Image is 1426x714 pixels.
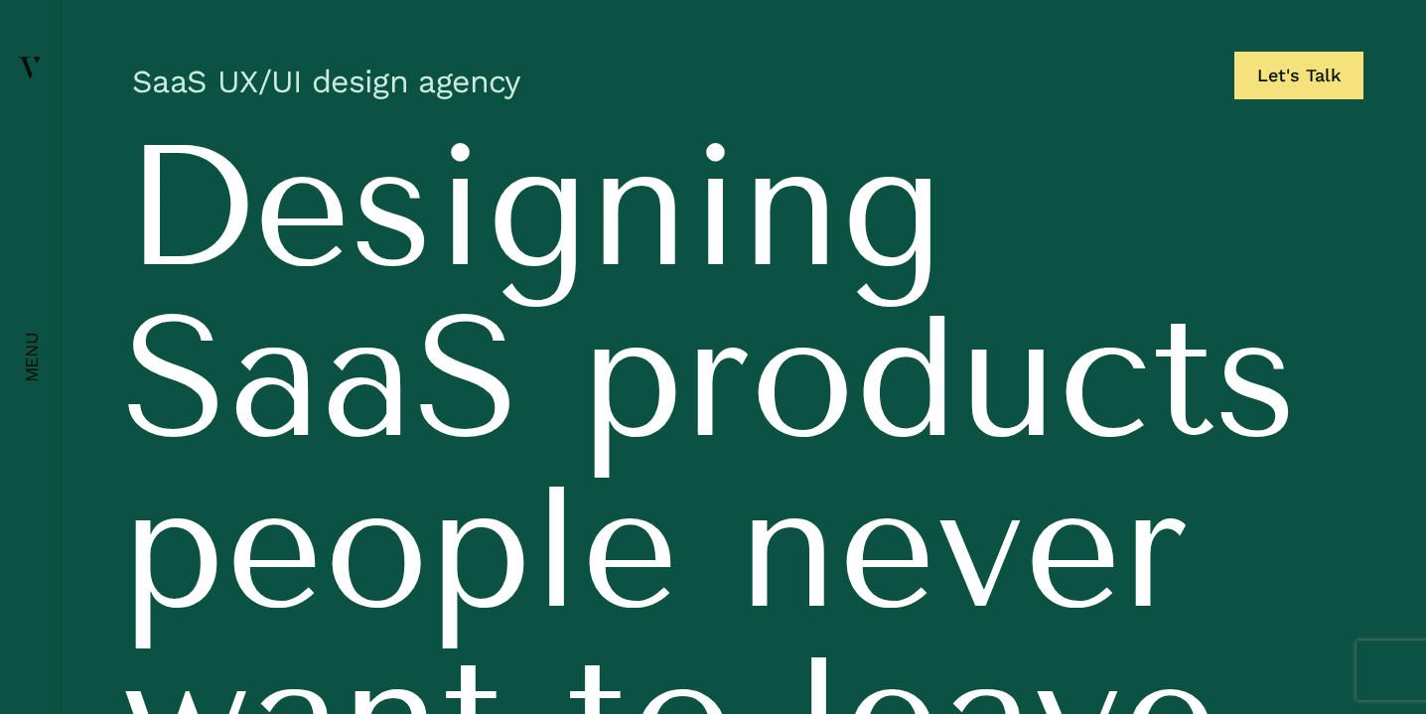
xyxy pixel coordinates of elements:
[581,292,1298,463] span: products
[22,332,42,382] em: menu
[122,292,521,463] span: SaaS
[122,121,944,292] span: Designing
[739,463,1188,634] span: never
[122,463,679,634] span: people
[1234,52,1363,99] a: Let's Talk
